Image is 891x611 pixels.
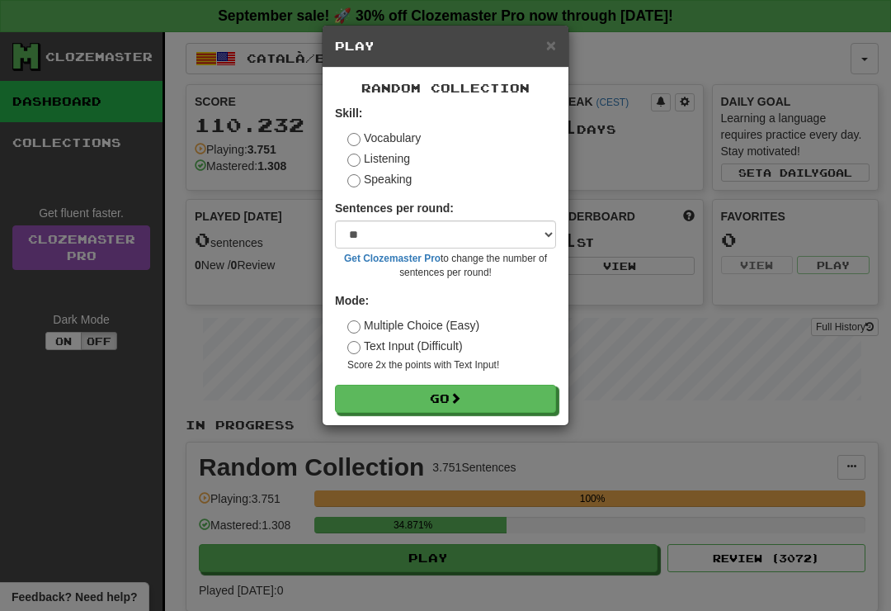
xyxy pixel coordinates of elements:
span: Random Collection [361,81,530,95]
button: Close [546,36,556,54]
strong: Mode: [335,294,369,307]
input: Text Input (Difficult) [347,341,361,354]
label: Speaking [347,171,412,187]
small: Score 2x the points with Text Input ! [347,358,556,372]
input: Multiple Choice (Easy) [347,320,361,334]
input: Speaking [347,174,361,187]
label: Listening [347,150,410,167]
span: × [546,36,556,54]
h5: Play [335,38,556,54]
label: Multiple Choice (Easy) [347,317,479,334]
label: Sentences per round: [335,200,454,216]
label: Vocabulary [347,130,421,146]
input: Vocabulary [347,133,361,146]
a: Get Clozemaster Pro [344,253,441,264]
label: Text Input (Difficult) [347,338,463,354]
strong: Skill: [335,107,362,120]
small: to change the number of sentences per round! [335,252,556,280]
button: Go [335,385,556,413]
input: Listening [347,154,361,167]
